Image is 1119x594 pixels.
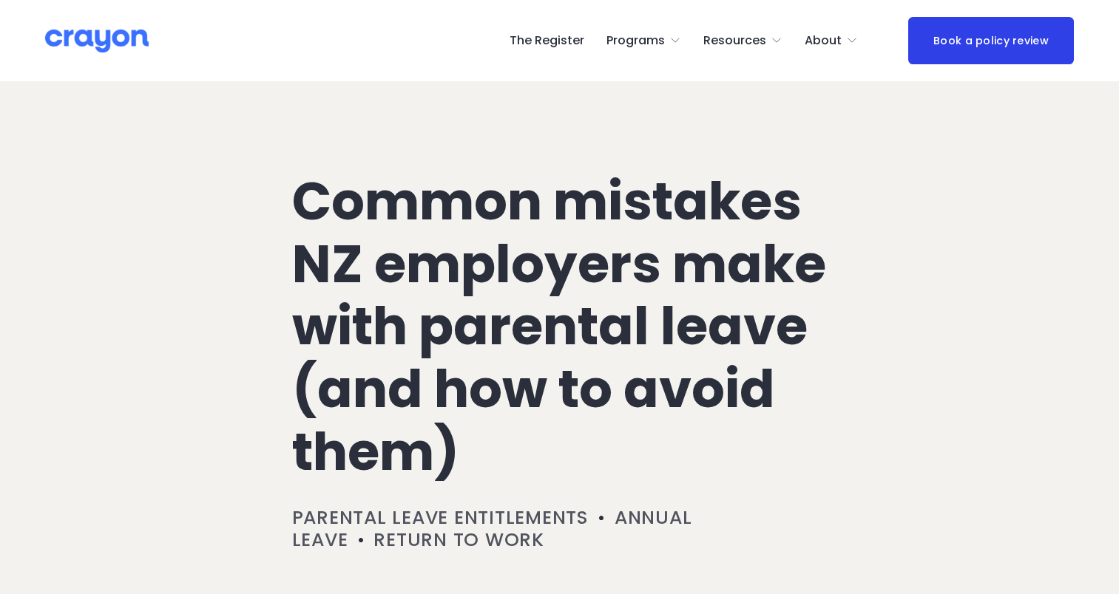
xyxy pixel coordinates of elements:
[606,30,665,52] span: Programs
[805,30,842,52] span: About
[373,527,544,553] a: Return to work
[292,171,828,483] h1: Common mistakes NZ employers make with parental leave (and how to avoid them)
[703,30,766,52] span: Resources
[606,29,681,52] a: folder dropdown
[292,505,589,530] a: Parental leave entitlements
[703,29,782,52] a: folder dropdown
[908,17,1075,65] a: Book a policy review
[805,29,858,52] a: folder dropdown
[292,505,692,553] a: Annual leave
[45,28,149,54] img: Crayon
[510,29,584,52] a: The Register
